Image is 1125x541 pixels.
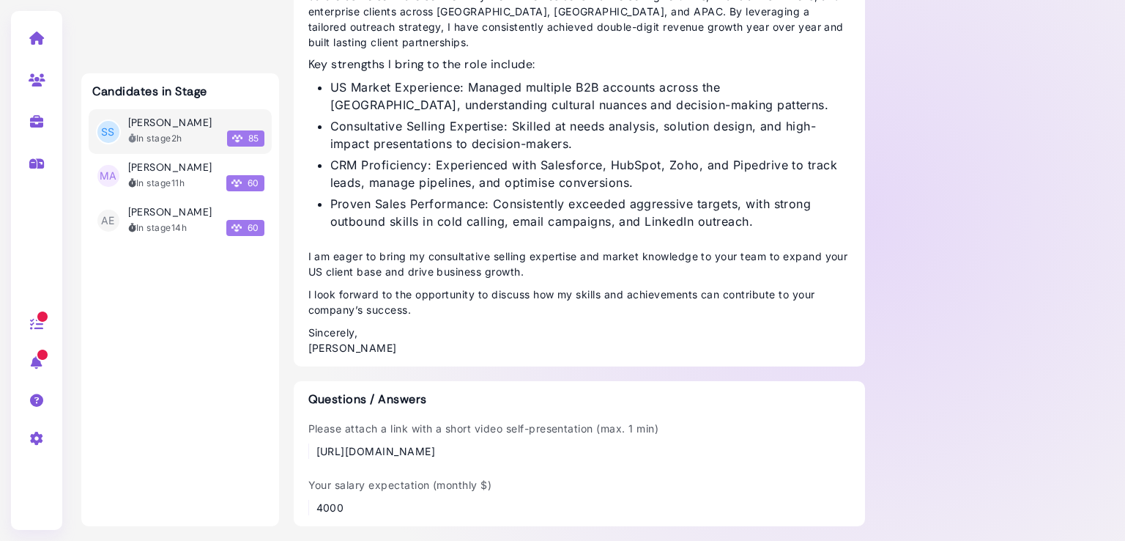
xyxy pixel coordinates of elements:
[308,57,850,71] h3: Key strengths I bring to the role include:
[128,117,212,129] h3: [PERSON_NAME]
[128,206,212,218] h3: [PERSON_NAME]
[171,222,187,233] time: 2025-08-13T20:40:33.757Z
[330,78,850,114] li: US Market Experience: Managed multiple B2B accounts across the [GEOGRAPHIC_DATA], understanding c...
[330,117,850,152] li: Consultative Selling Expertise: Skilled at needs analysis, solution design, and high-impact prese...
[330,156,850,191] li: CRM Proficiency: Experienced with Salesforce, HubSpot, Zoho, and Pipedrive to track leads, manage...
[128,161,212,174] h3: [PERSON_NAME]
[171,133,182,144] time: 2025-08-14T08:50:57.029Z
[227,130,264,147] span: 85
[226,175,264,191] span: 60
[97,210,119,232] span: AE
[330,195,850,230] li: Proven Sales Performance: Consistently exceeded aggressive targets, with strong outbound skills i...
[92,84,207,98] h3: Candidates in Stage
[171,177,185,188] time: 2025-08-13T22:58:54.178Z
[231,223,242,233] img: Megan Score
[232,133,242,144] img: Megan Score
[316,444,659,459] div: [URL][DOMAIN_NAME]
[308,392,850,406] h3: Questions / Answers
[308,477,492,515] div: Your salary expectation (monthly $)
[97,165,119,187] span: MA
[308,287,850,317] p: I look forward to the opportunity to discuss how my skills and achievements can contribute to you...
[308,325,850,356] p: Sincerely, [PERSON_NAME]
[231,178,242,188] img: Megan Score
[308,421,659,459] div: Please attach a link with a short video self-presentation (max. 1 min)
[308,249,850,279] p: I am eager to bring my consultative selling expertise and market knowledge to your team to expand...
[316,500,492,515] div: 4000
[97,121,119,143] span: SS
[226,220,264,236] span: 60
[128,177,185,190] div: In stage
[128,132,182,145] div: In stage
[128,221,187,235] div: In stage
